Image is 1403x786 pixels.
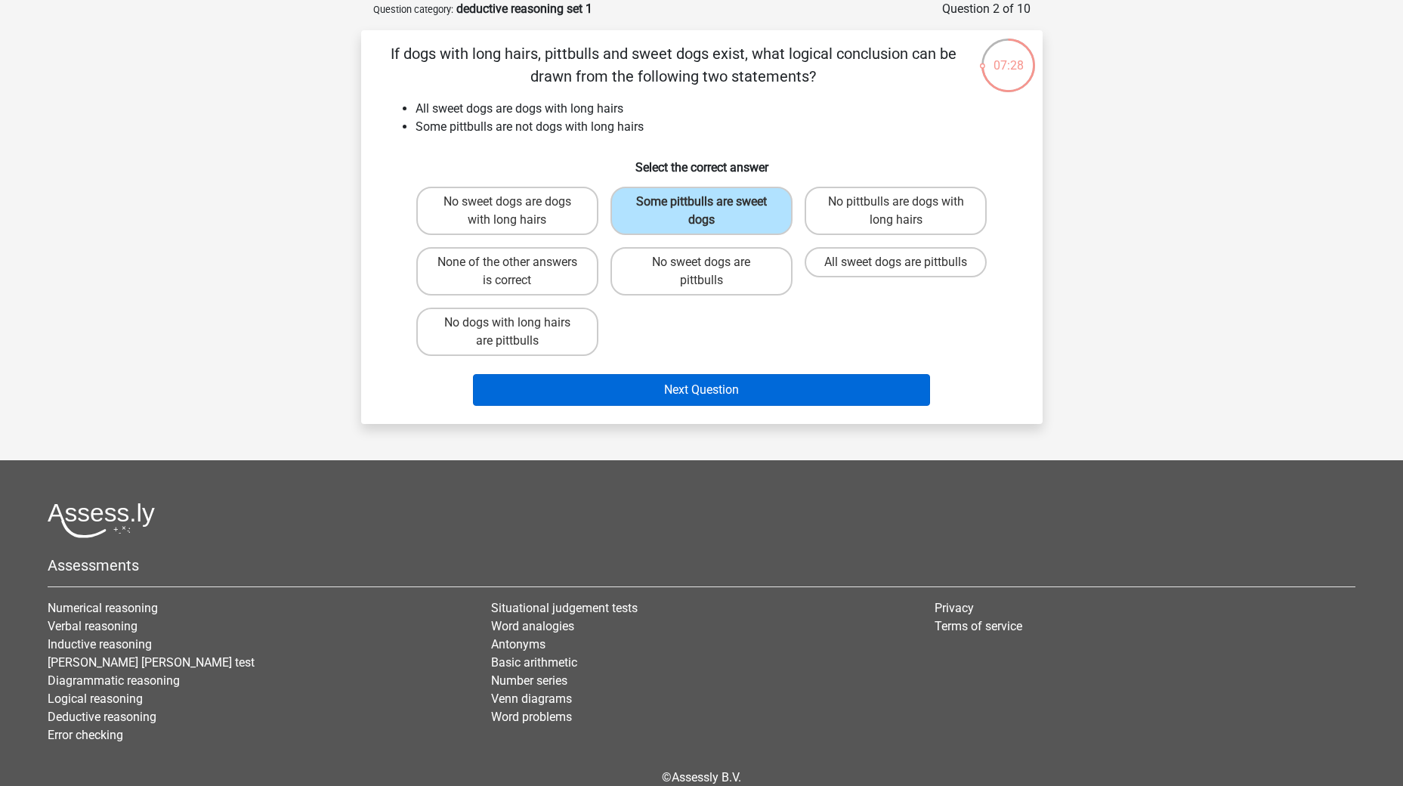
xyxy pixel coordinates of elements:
[935,619,1022,633] a: Terms of service
[373,4,453,15] small: Question category:
[416,100,1018,118] li: All sweet dogs are dogs with long hairs
[491,655,577,670] a: Basic arithmetic
[48,503,155,538] img: Assessly logo
[416,187,598,235] label: No sweet dogs are dogs with long hairs
[48,728,123,742] a: Error checking
[416,308,598,356] label: No dogs with long hairs are pittbulls
[672,770,741,784] a: Assessly B.V.
[491,637,545,651] a: Antonyms
[48,655,255,670] a: [PERSON_NAME] [PERSON_NAME] test
[385,42,962,88] p: If dogs with long hairs, pittbulls and sweet dogs exist, what logical conclusion can be drawn fro...
[48,673,180,688] a: Diagrammatic reasoning
[456,2,592,16] strong: deductive reasoning set 1
[48,637,152,651] a: Inductive reasoning
[935,601,974,615] a: Privacy
[610,247,793,296] label: No sweet dogs are pittbulls
[491,601,638,615] a: Situational judgement tests
[805,187,987,235] label: No pittbulls are dogs with long hairs
[980,37,1037,75] div: 07:28
[491,710,572,724] a: Word problems
[491,673,567,688] a: Number series
[491,619,574,633] a: Word analogies
[385,148,1018,175] h6: Select the correct answer
[48,556,1355,574] h5: Assessments
[416,118,1018,136] li: Some pittbulls are not dogs with long hairs
[48,692,143,706] a: Logical reasoning
[48,710,156,724] a: Deductive reasoning
[48,619,138,633] a: Verbal reasoning
[805,247,987,277] label: All sweet dogs are pittbulls
[48,601,158,615] a: Numerical reasoning
[416,247,598,296] label: None of the other answers is correct
[610,187,793,235] label: Some pittbulls are sweet dogs
[473,374,930,406] button: Next Question
[491,692,572,706] a: Venn diagrams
